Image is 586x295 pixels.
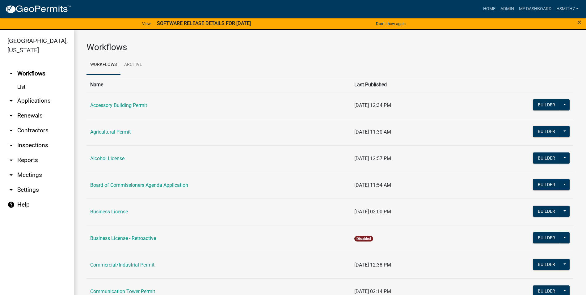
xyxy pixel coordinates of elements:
[7,112,15,119] i: arrow_drop_down
[7,127,15,134] i: arrow_drop_down
[354,156,391,161] span: [DATE] 12:57 PM
[7,70,15,77] i: arrow_drop_up
[354,182,391,188] span: [DATE] 11:54 AM
[533,179,560,190] button: Builder
[7,142,15,149] i: arrow_drop_down
[90,209,128,215] a: Business License
[7,201,15,208] i: help
[90,235,156,241] a: Business License - Retroactive
[498,3,516,15] a: Admin
[373,19,408,29] button: Don't show again
[7,97,15,105] i: arrow_drop_down
[7,156,15,164] i: arrow_drop_down
[481,3,498,15] a: Home
[90,289,155,294] a: Communication Tower Permit
[7,186,15,194] i: arrow_drop_down
[120,55,146,75] a: Archive
[90,102,147,108] a: Accessory Building Permit
[554,3,581,15] a: hsmith7
[533,99,560,110] button: Builder
[354,209,391,215] span: [DATE] 03:00 PM
[516,3,554,15] a: My Dashboard
[533,152,560,164] button: Builder
[533,259,560,270] button: Builder
[577,18,581,27] span: ×
[86,42,574,53] h3: Workflows
[354,102,391,108] span: [DATE] 12:34 PM
[90,129,131,135] a: Agricultural Permit
[90,182,188,188] a: Board of Commissioners Agenda Application
[140,19,153,29] a: View
[86,77,351,92] th: Name
[90,156,124,161] a: Alcohol License
[354,236,373,242] span: Disabled
[90,262,154,268] a: Commercial/Industrial Permit
[86,55,120,75] a: Workflows
[354,262,391,268] span: [DATE] 12:38 PM
[157,20,251,26] strong: SOFTWARE RELEASE DETAILS FOR [DATE]
[533,206,560,217] button: Builder
[533,232,560,243] button: Builder
[577,19,581,26] button: Close
[7,171,15,179] i: arrow_drop_down
[354,289,391,294] span: [DATE] 02:14 PM
[533,126,560,137] button: Builder
[354,129,391,135] span: [DATE] 11:30 AM
[351,77,462,92] th: Last Published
